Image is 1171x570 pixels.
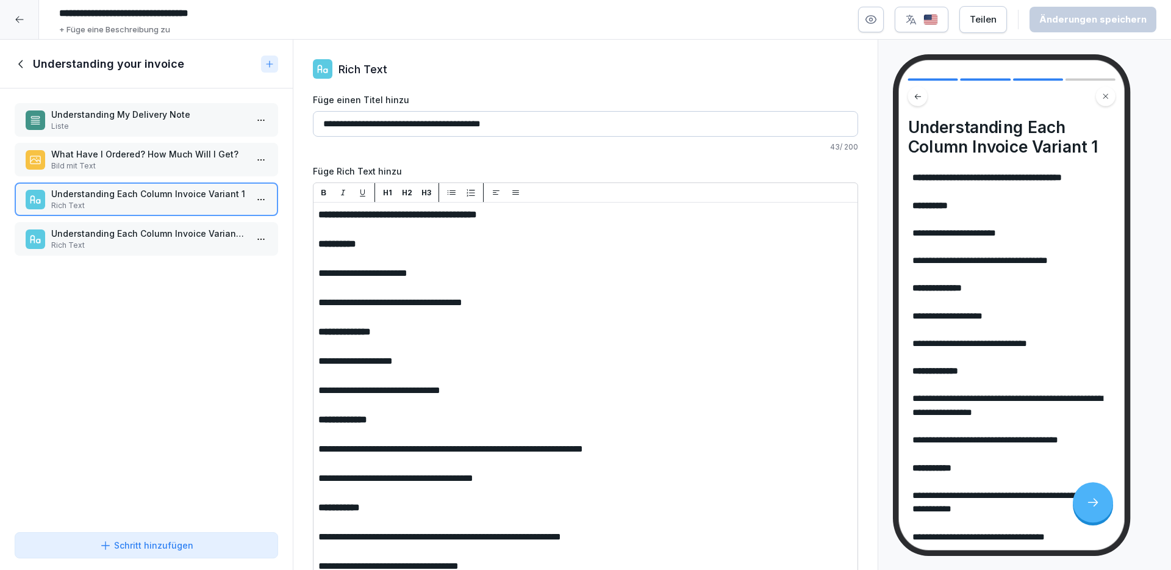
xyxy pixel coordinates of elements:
[970,13,997,26] div: Teilen
[51,187,246,200] p: Understanding Each Column Invoice Variant 1
[313,93,858,106] label: Füge einen Titel hinzu
[15,532,278,558] button: Schritt hinzufügen
[419,186,434,200] button: H3
[51,200,246,211] p: Rich Text
[15,143,278,176] div: What Have I Ordered? How Much Will I Get?Bild mit Text
[99,539,193,552] div: Schritt hinzufügen
[313,165,858,178] label: Füge Rich Text hinzu
[33,57,184,71] h1: Understanding your invoice
[1030,7,1156,32] button: Änderungen speichern
[15,222,278,256] div: Understanding Each Column Invoice Variant 2Rich Text
[51,161,246,171] p: Bild mit Text
[51,240,246,251] p: Rich Text
[51,148,246,161] p: What Have I Ordered? How Much Will I Get?
[59,24,170,36] p: + Füge eine Beschreibung zu
[399,186,414,200] button: H2
[923,14,938,26] img: us.svg
[51,121,246,132] p: Liste
[383,187,392,198] p: H1
[338,61,387,78] p: Rich Text
[313,142,858,153] p: 43 / 200
[15,103,278,137] div: Understanding My Delivery NoteListe
[15,182,278,216] div: Understanding Each Column Invoice Variant 1Rich Text
[402,187,412,198] p: H2
[51,227,246,240] p: Understanding Each Column Invoice Variant 2
[908,118,1115,157] h4: Understanding Each Column Invoice Variant 1
[51,108,246,121] p: Understanding My Delivery Note
[421,187,431,198] p: H3
[959,6,1007,33] button: Teilen
[1039,13,1147,26] div: Änderungen speichern
[380,186,395,200] button: H1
